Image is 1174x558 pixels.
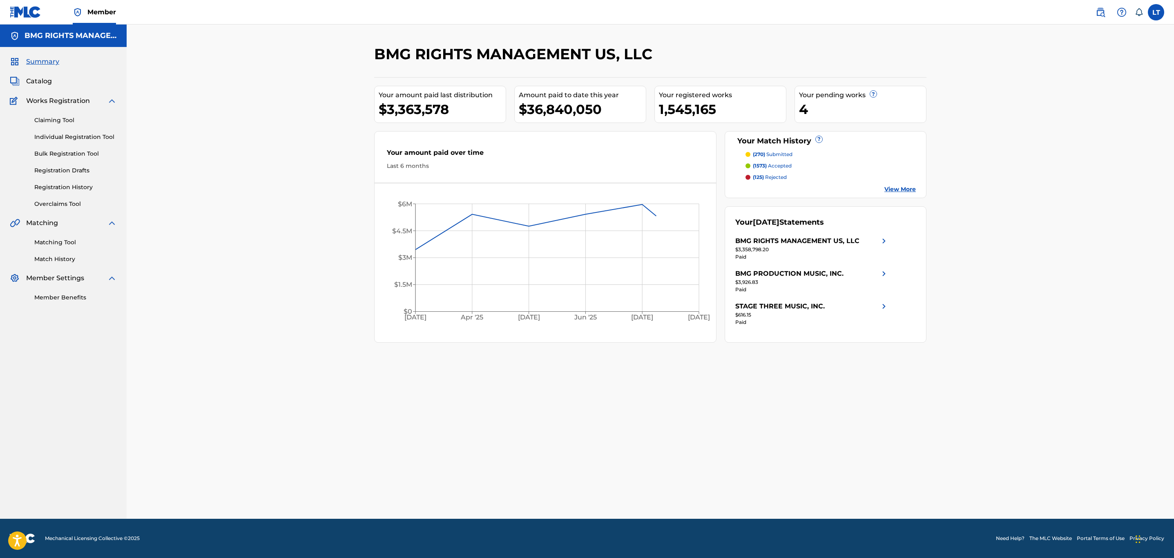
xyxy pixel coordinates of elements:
a: SummarySummary [10,57,59,67]
a: Public Search [1092,4,1109,20]
span: Member [87,7,116,17]
span: [DATE] [753,218,779,227]
div: Your amount paid over time [387,148,704,162]
a: View More [884,185,916,194]
div: Your registered works [659,90,786,100]
div: Paid [735,253,889,261]
div: STAGE THREE MUSIC, INC. [735,301,825,311]
div: Help [1114,4,1130,20]
img: Top Rightsholder [73,7,83,17]
img: Matching [10,218,20,228]
a: Match History [34,255,117,263]
div: $616.15 [735,311,889,319]
tspan: $4.5M [392,227,412,235]
img: Member Settings [10,273,20,283]
div: $3,358,798.20 [735,246,889,253]
div: User Menu [1148,4,1164,20]
div: Amount paid to date this year [519,90,646,100]
img: Summary [10,57,20,67]
tspan: Apr '25 [460,313,483,321]
div: Notifications [1135,8,1143,16]
p: accepted [753,162,792,170]
a: CatalogCatalog [10,76,52,86]
img: expand [107,96,117,106]
span: (1573) [753,163,767,169]
tspan: [DATE] [688,313,710,321]
img: expand [107,273,117,283]
div: Drag [1136,527,1141,551]
div: Your Match History [735,136,916,147]
tspan: [DATE] [631,313,653,321]
span: Works Registration [26,96,90,106]
tspan: $1.5M [394,281,412,288]
span: (125) [753,174,764,180]
a: Registration History [34,183,117,192]
img: right chevron icon [879,236,889,246]
a: Portal Terms of Use [1077,535,1125,542]
div: $3,926.83 [735,279,889,286]
a: Overclaims Tool [34,200,117,208]
a: BMG RIGHTS MANAGEMENT US, LLCright chevron icon$3,358,798.20Paid [735,236,889,261]
a: Registration Drafts [34,166,117,175]
a: Matching Tool [34,238,117,247]
span: Catalog [26,76,52,86]
img: expand [107,218,117,228]
div: $36,840,050 [519,100,646,118]
a: BMG PRODUCTION MUSIC, INC.right chevron icon$3,926.83Paid [735,269,889,293]
a: STAGE THREE MUSIC, INC.right chevron icon$616.15Paid [735,301,889,326]
a: Privacy Policy [1129,535,1164,542]
div: Paid [735,286,889,293]
div: 4 [799,100,926,118]
a: (270) submitted [745,151,916,158]
h2: BMG RIGHTS MANAGEMENT US, LLC [374,45,656,63]
div: Paid [735,319,889,326]
tspan: [DATE] [404,313,426,321]
img: right chevron icon [879,301,889,311]
img: logo [10,533,35,543]
a: Individual Registration Tool [34,133,117,141]
img: MLC Logo [10,6,41,18]
tspan: Jun '25 [574,313,597,321]
tspan: [DATE] [518,313,540,321]
div: 1,545,165 [659,100,786,118]
img: Accounts [10,31,20,41]
tspan: $6M [398,200,412,208]
a: Bulk Registration Tool [34,150,117,158]
div: $3,363,578 [379,100,506,118]
a: The MLC Website [1029,535,1072,542]
img: help [1117,7,1127,17]
tspan: $0 [404,308,412,315]
a: Member Benefits [34,293,117,302]
span: ? [816,136,822,143]
tspan: $3M [398,254,412,261]
img: search [1096,7,1105,17]
span: Matching [26,218,58,228]
h5: BMG RIGHTS MANAGEMENT US, LLC [25,31,117,40]
img: Catalog [10,76,20,86]
img: Works Registration [10,96,20,106]
a: Need Help? [996,535,1024,542]
iframe: Chat Widget [1133,519,1174,558]
span: Mechanical Licensing Collective © 2025 [45,535,140,542]
span: (270) [753,151,765,157]
div: Last 6 months [387,162,704,170]
div: BMG PRODUCTION MUSIC, INC. [735,269,844,279]
a: Claiming Tool [34,116,117,125]
span: Summary [26,57,59,67]
img: right chevron icon [879,269,889,279]
div: Your Statements [735,217,824,228]
span: ? [870,91,877,97]
a: (125) rejected [745,174,916,181]
a: (1573) accepted [745,162,916,170]
p: submitted [753,151,792,158]
span: Member Settings [26,273,84,283]
div: BMG RIGHTS MANAGEMENT US, LLC [735,236,859,246]
div: Your amount paid last distribution [379,90,506,100]
p: rejected [753,174,787,181]
div: Your pending works [799,90,926,100]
